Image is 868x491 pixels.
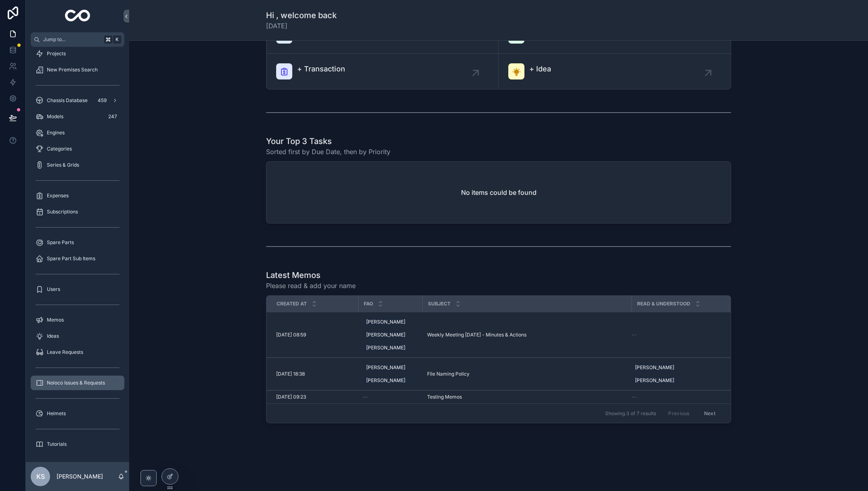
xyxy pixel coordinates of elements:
[529,63,551,75] span: + Idea
[363,361,417,387] a: [PERSON_NAME][PERSON_NAME]
[461,188,537,197] h2: No items could be found
[363,315,417,354] a: [PERSON_NAME][PERSON_NAME][PERSON_NAME]
[31,63,124,77] a: New Premises Search
[276,371,353,377] a: [DATE] 18:38
[31,109,124,124] a: Models247
[266,21,337,31] span: [DATE]
[427,371,627,377] a: File Naming Policy
[366,332,405,338] span: [PERSON_NAME]
[31,437,124,451] a: Tutorials
[499,54,731,89] a: + Idea
[57,472,103,481] p: [PERSON_NAME]
[266,270,356,281] h1: Latest Memos
[363,376,409,385] a: [PERSON_NAME]
[363,317,409,327] a: [PERSON_NAME]
[47,97,88,104] span: Chassis Database
[635,377,674,384] span: [PERSON_NAME]
[65,10,90,23] img: App logo
[47,317,64,323] span: Memos
[31,46,124,61] a: Projects
[26,47,129,462] div: scrollable content
[277,301,307,307] span: Created at
[366,345,405,351] span: [PERSON_NAME]
[31,188,124,203] a: Expenses
[632,332,637,338] span: --
[266,281,356,290] span: Please read & add your name
[95,96,109,105] div: 459
[31,158,124,172] a: Series & Grids
[276,332,306,338] span: [DATE] 08:59
[47,209,78,215] span: Subscriptions
[632,376,677,385] a: [PERSON_NAME]
[276,371,305,377] span: [DATE] 18:38
[36,472,45,481] span: KS
[632,332,720,338] a: --
[47,146,72,152] span: Categories
[427,332,526,338] span: Weekly Meeting [DATE] - Minutes & Actions
[47,333,59,339] span: Ideas
[31,235,124,250] a: Spare Parts
[266,54,499,89] a: + Transaction
[31,406,124,421] a: Helmets
[698,407,721,420] button: Next
[635,364,674,371] span: [PERSON_NAME]
[427,371,470,377] span: File Naming Policy
[31,125,124,140] a: Engines
[47,50,66,57] span: Projects
[31,93,124,108] a: Chassis Database459
[31,282,124,297] a: Users
[106,112,120,121] div: 247
[47,286,60,293] span: Users
[114,36,120,43] span: K
[363,394,417,400] a: --
[363,330,409,340] a: [PERSON_NAME]
[31,376,124,390] a: Noloco Issues & Requests
[427,332,627,338] a: Weekly Meeting [DATE] - Minutes & Actions
[31,329,124,343] a: Ideas
[276,332,353,338] a: [DATE] 08:59
[31,313,124,327] a: Memos
[427,394,462,400] span: Testing Memos
[632,394,720,400] a: --
[47,255,95,262] span: Spare Part Sub Items
[47,67,98,73] span: New Premises Search
[363,394,368,400] span: --
[47,441,67,447] span: Tutorials
[47,130,65,136] span: Engines
[366,364,405,371] span: [PERSON_NAME]
[427,394,627,400] a: Testing Memos
[47,239,74,246] span: Spare Parts
[31,251,124,266] a: Spare Part Sub Items
[31,32,124,47] button: Jump to...K
[47,192,69,199] span: Expenses
[31,345,124,359] a: Leave Requests
[47,380,105,386] span: Noloco Issues & Requests
[366,377,405,384] span: [PERSON_NAME]
[428,301,451,307] span: Subject
[364,301,373,307] span: FAO
[366,319,405,325] span: [PERSON_NAME]
[297,63,345,75] span: + Transaction
[266,136,390,147] h1: Your Top 3 Tasks
[266,147,390,157] span: Sorted first by Due Date, then by Priority
[276,394,306,400] span: [DATE] 09:23
[47,162,79,168] span: Series & Grids
[47,113,63,120] span: Models
[632,361,720,387] a: [PERSON_NAME][PERSON_NAME]
[47,349,83,355] span: Leave Requests
[637,301,690,307] span: Read & understood
[43,36,101,43] span: Jump to...
[47,410,66,417] span: Helmets
[276,394,353,400] a: [DATE] 09:23
[363,363,409,372] a: [PERSON_NAME]
[266,10,337,21] h1: Hi , welcome back
[363,343,409,353] a: [PERSON_NAME]
[632,394,637,400] span: --
[31,142,124,156] a: Categories
[605,410,656,417] span: Showing 3 of 7 results
[31,205,124,219] a: Subscriptions
[632,363,677,372] a: [PERSON_NAME]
